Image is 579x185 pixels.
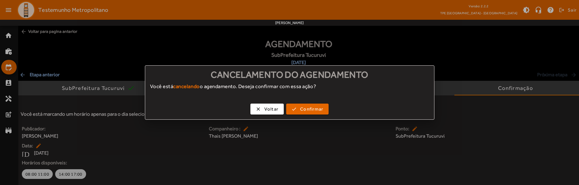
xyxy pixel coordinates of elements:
[250,104,284,115] button: Voltar
[173,83,199,89] strong: cancelando
[211,69,368,80] span: Cancelamento do agendamento
[286,104,329,115] button: Confirmar
[300,106,323,113] span: Confirmar
[145,83,434,96] div: Você está o agendamento. Deseja confirmar com essa ação?
[264,106,279,113] span: Voltar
